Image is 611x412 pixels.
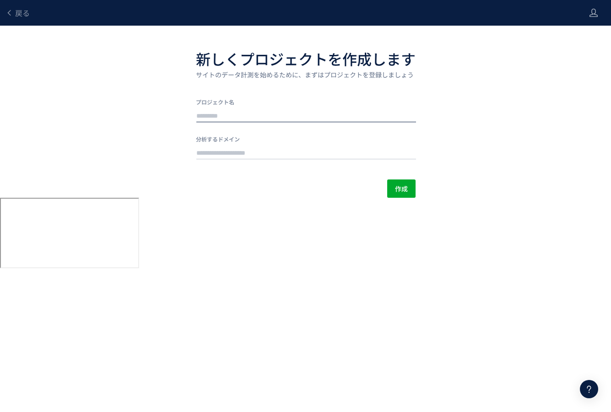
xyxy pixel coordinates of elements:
span: 作成 [395,179,408,198]
h1: 新しくプロジェクトを作成します [196,48,416,70]
span: 戻る [15,7,30,18]
p: サイトのデータ計測を始めるために、まずはプロジェクトを登録しましょう [196,70,416,80]
button: 作成 [387,179,416,198]
label: 分析するドメイン [196,135,416,143]
label: プロジェクト名 [196,98,416,106]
